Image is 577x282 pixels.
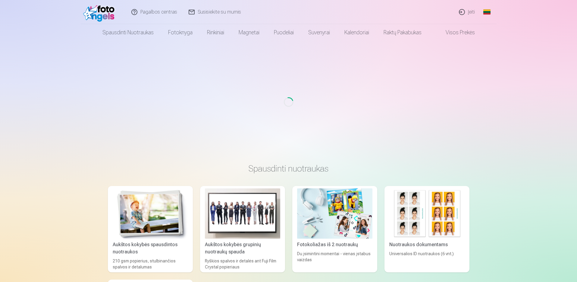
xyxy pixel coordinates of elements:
[202,258,283,270] div: Ryškios spalvos ir detalės ant Fuji Film Crystal popieriaus
[205,188,280,239] img: Aukštos kokybės grupinių nuotraukų spauda
[202,241,283,256] div: Aukštos kokybės grupinių nuotraukų spauda
[161,24,200,41] a: Fotoknyga
[337,24,376,41] a: Kalendoriai
[110,241,190,256] div: Aukštos kokybės spausdintos nuotraukos
[231,24,267,41] a: Magnetai
[297,188,372,239] img: Fotokoliažas iš 2 nuotraukų
[267,24,301,41] a: Puodeliai
[387,251,467,270] div: Universalios ID nuotraukos (6 vnt.)
[110,258,190,270] div: 210 gsm popierius, stulbinančios spalvos ir detalumas
[200,24,231,41] a: Rinkiniai
[200,186,285,272] a: Aukštos kokybės grupinių nuotraukų spaudaAukštos kokybės grupinių nuotraukų spaudaRyškios spalvos...
[384,186,469,272] a: Nuotraukos dokumentamsNuotraukos dokumentamsUniversalios ID nuotraukos (6 vnt.)
[292,186,377,272] a: Fotokoliažas iš 2 nuotraukųFotokoliažas iš 2 nuotraukųDu įsimintini momentai - vienas įstabus vai...
[387,241,467,248] div: Nuotraukos dokumentams
[83,2,118,22] img: /fa2
[429,24,482,41] a: Visos prekės
[108,186,193,272] a: Aukštos kokybės spausdintos nuotraukos Aukštos kokybės spausdintos nuotraukos210 gsm popierius, s...
[295,241,375,248] div: Fotokoliažas iš 2 nuotraukų
[113,188,188,239] img: Aukštos kokybės spausdintos nuotraukos
[295,251,375,270] div: Du įsimintini momentai - vienas įstabus vaizdas
[301,24,337,41] a: Suvenyrai
[376,24,429,41] a: Raktų pakabukas
[389,188,465,239] img: Nuotraukos dokumentams
[113,163,465,174] h3: Spausdinti nuotraukas
[95,24,161,41] a: Spausdinti nuotraukas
